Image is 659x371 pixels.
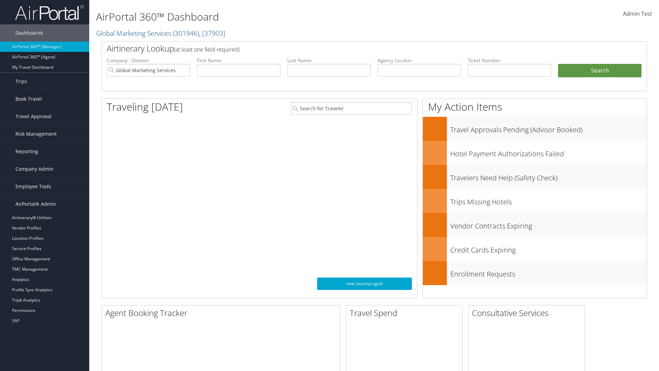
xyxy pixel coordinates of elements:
[558,64,641,78] button: Search
[199,29,225,38] span: , [ 37903 ]
[96,10,467,24] h1: AirPortal 360™ Dashboard
[287,57,371,64] label: Last Name:
[423,213,647,237] a: Vendor Contracts Expiring
[15,90,42,108] span: Book Travel
[468,57,551,64] label: Ticket Number:
[423,189,647,213] a: Trips Missing Hotels
[472,307,585,319] h2: Consultative Services
[107,57,190,64] label: Company - Division:
[423,165,647,189] a: Travelers Need Help (Safety Check)
[423,100,647,114] h1: My Action Items
[450,242,647,255] h3: Credit Cards Expiring
[317,278,412,290] a: View SecurityLogic®
[378,57,461,64] label: Agency Locator:
[423,117,647,141] a: Travel Approvals Pending (Advisor Booked)
[15,73,27,90] span: Trips
[450,218,647,231] h3: Vendor Contracts Expiring
[350,307,462,319] h2: Travel Spend
[623,3,652,25] a: Admin Test
[450,194,647,207] h3: Trips Missing Hotels
[450,122,647,135] h3: Travel Approvals Pending (Advisor Booked)
[107,43,596,54] h2: Airtinerary Lookup
[105,307,340,319] h2: Agent Booking Tracker
[107,100,183,114] h1: Traveling [DATE]
[15,24,43,42] span: Dashboards
[197,57,280,64] label: First Name:
[423,237,647,261] a: Credit Cards Expiring
[15,125,57,143] span: Risk Management
[15,160,54,178] span: Company Admin
[450,266,647,279] h3: Enrollment Requests
[423,141,647,165] a: Hotel Payment Authorizations Failed
[450,146,647,159] h3: Hotel Payment Authorizations Failed
[174,46,240,53] span: (at least one field required)
[15,178,51,195] span: Employee Tools
[96,29,225,38] a: Global Marketing Services
[15,195,56,213] span: AirPortal® Admin
[291,102,412,115] input: Search for Traveler
[623,10,652,18] span: Admin Test
[173,29,199,38] span: ( 301946 )
[15,108,51,125] span: Travel Approval
[15,143,38,160] span: Reporting
[450,170,647,183] h3: Travelers Need Help (Safety Check)
[15,4,84,21] img: airportal-logo.png
[423,261,647,285] a: Enrollment Requests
